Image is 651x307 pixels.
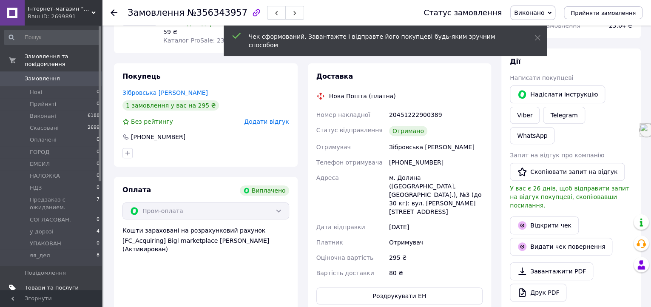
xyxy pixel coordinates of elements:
[387,250,484,265] div: 295 ₴
[609,22,632,29] span: 23.04 ₴
[97,240,99,247] span: 0
[25,269,66,277] span: Повідомлення
[28,13,102,20] div: Ваш ID: 2699891
[131,118,173,125] span: Без рейтингу
[543,107,585,124] a: Telegram
[510,284,566,301] a: Друк PDF
[316,239,343,246] span: Платник
[316,287,483,304] button: Роздрукувати ЕН
[97,172,99,180] span: 0
[316,159,383,166] span: Телефон отримувача
[387,155,484,170] div: [PHONE_NUMBER]
[510,74,573,81] span: Написати покупцеві
[387,219,484,235] div: [DATE]
[88,124,99,132] span: 2699
[510,107,540,124] a: Viber
[122,72,161,80] span: Покупець
[30,196,97,211] span: Предзаказ с ожиданием.
[25,53,102,68] span: Замовлення та повідомлення
[30,136,57,144] span: Оплачені
[97,196,99,211] span: 7
[97,148,99,156] span: 0
[424,9,502,17] div: Статус замовлення
[316,254,373,261] span: Оціночна вартість
[30,100,56,108] span: Прийняті
[387,235,484,250] div: Отримувач
[244,118,289,125] span: Додати відгук
[316,224,365,230] span: Дата відправки
[122,186,151,194] span: Оплата
[163,20,228,27] span: Готово до відправки
[327,92,398,100] div: Нова Пошта (платна)
[30,216,71,224] span: СОГЛАСОВАН.
[122,226,289,253] div: Кошти зараховані на розрахунковий рахунок
[510,152,604,159] span: Запит на відгук про компанію
[316,127,383,134] span: Статус відправлення
[30,160,50,168] span: ЕМЕИЛ
[240,185,289,196] div: Виплачено
[316,144,351,151] span: Отримувач
[97,136,99,144] span: 0
[122,100,219,111] div: 1 замовлення у вас на 295 ₴
[510,85,605,103] button: Надіслати інструкцію
[30,228,54,236] span: у дорозі
[97,160,99,168] span: 0
[122,89,208,96] a: Зібровська [PERSON_NAME]
[387,265,484,281] div: 80 ₴
[510,238,612,256] button: Видати чек повернення
[88,112,99,120] span: 6188
[510,163,625,181] button: Скопіювати запит на відгук
[571,10,636,16] span: Прийняти замовлення
[316,111,370,118] span: Номер накладної
[30,88,42,96] span: Нові
[97,228,99,236] span: 4
[249,32,513,49] div: Чек сформований. Завантажте і відправте його покупцеві будь-яким зручним способом
[514,9,544,16] span: Виконано
[30,252,50,259] span: яя_дел
[30,112,56,120] span: Виконані
[97,100,99,108] span: 0
[316,270,374,276] span: Вартість доставки
[128,8,185,18] span: Замовлення
[510,57,520,65] span: Дії
[387,170,484,219] div: м. Долина ([GEOGRAPHIC_DATA], [GEOGRAPHIC_DATA].), №3 (до 30 кг): вул. [PERSON_NAME][STREET_ADDRESS]
[25,75,60,82] span: Замовлення
[97,184,99,192] span: 0
[30,240,61,247] span: УПАКОВАН
[97,216,99,224] span: 0
[510,262,593,280] a: Завантажити PDF
[316,72,353,80] span: Доставка
[387,139,484,155] div: Зібровська [PERSON_NAME]
[187,8,247,18] span: №356343957
[163,37,240,44] span: Каталог ProSale: 23.04 ₴
[30,184,42,192] span: НДЗ
[28,5,91,13] span: Інтернет-магазин "Кот-ПАРОход"
[97,88,99,96] span: 0
[389,126,427,136] div: Отримано
[510,127,554,144] a: WhatsApp
[30,148,49,156] span: ГОРОД
[130,133,186,141] div: [PHONE_NUMBER]
[30,172,60,180] span: НАЛОЖКА
[30,124,59,132] span: Скасовані
[163,28,265,36] div: 59 ₴
[25,284,79,292] span: Товари та послуги
[510,216,579,234] a: Відкрити чек
[97,252,99,259] span: 8
[316,174,339,181] span: Адреса
[122,236,289,253] div: [FC_Acquiring] Bigl marketplace [PERSON_NAME] (Активирован)
[4,30,100,45] input: Пошук
[387,107,484,122] div: 20451222900389
[564,6,642,19] button: Прийняти замовлення
[510,185,629,209] span: У вас є 26 днів, щоб відправити запит на відгук покупцеві, скопіювавши посилання.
